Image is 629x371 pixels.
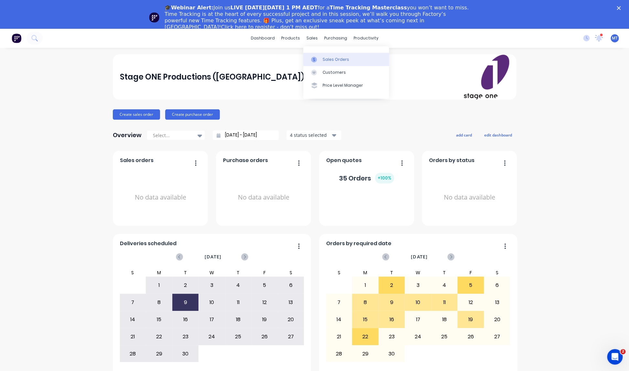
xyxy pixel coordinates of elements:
[146,329,172,345] div: 22
[484,277,510,293] div: 6
[405,329,431,345] div: 24
[120,71,333,83] div: Stage ONE Productions ([GEOGRAPHIC_DATA]) Pty Ltd
[146,346,172,362] div: 29
[172,269,199,277] div: T
[120,167,201,228] div: No data available
[221,24,319,30] a: Click here to register - don’t miss out!
[199,311,225,328] div: 17
[12,33,21,43] img: Factory
[225,329,251,345] div: 25
[113,109,160,120] button: Create sales order
[375,173,394,183] div: + 100 %
[248,33,278,43] a: dashboard
[225,269,251,277] div: T
[326,157,362,164] span: Open quotes
[326,294,352,311] div: 7
[146,277,172,293] div: 1
[303,79,389,92] a: Price Level Manager
[286,130,341,140] button: 4 status selected
[278,294,304,311] div: 13
[330,5,407,11] b: Time Tracking Masterclass
[432,311,457,328] div: 18
[120,329,146,345] div: 21
[484,329,510,345] div: 27
[146,294,172,311] div: 8
[146,269,172,277] div: M
[199,329,225,345] div: 24
[352,346,378,362] div: 29
[251,329,277,345] div: 26
[165,5,470,30] div: Join us for a you won’t want to miss. Time Tracking is at the heart of every successful project a...
[405,277,431,293] div: 3
[452,131,476,139] button: add card
[607,349,623,365] iframe: Intercom live chat
[429,157,474,164] span: Orders by status
[303,33,321,43] div: sales
[484,311,510,328] div: 20
[326,240,391,247] span: Orders by required date
[352,294,378,311] div: 8
[165,109,220,120] button: Create purchase order
[323,83,363,89] div: Price Level Manager
[290,132,331,138] div: 4 status selected
[251,269,278,277] div: F
[120,240,176,247] span: Deliveries scheduled
[323,70,346,75] div: Customers
[458,294,484,311] div: 12
[113,129,142,142] div: Overview
[323,57,349,62] div: Sales Orders
[429,167,510,228] div: No data available
[432,329,457,345] div: 25
[225,311,251,328] div: 18
[303,66,389,79] a: Customers
[278,269,304,277] div: S
[379,277,405,293] div: 2
[405,311,431,328] div: 17
[173,311,198,328] div: 16
[120,269,146,277] div: S
[352,311,378,328] div: 15
[146,311,172,328] div: 15
[149,12,159,23] img: Profile image for Team
[464,55,509,99] img: Stage ONE Productions (VIC) Pty Ltd
[278,33,303,43] div: products
[458,329,484,345] div: 26
[303,53,389,66] a: Sales Orders
[251,294,277,311] div: 12
[251,311,277,328] div: 19
[120,157,154,164] span: Sales orders
[278,277,304,293] div: 6
[120,294,146,311] div: 7
[405,294,431,311] div: 10
[458,311,484,328] div: 19
[612,35,618,41] span: MT
[378,269,405,277] div: T
[199,277,225,293] div: 3
[173,346,198,362] div: 30
[431,269,458,277] div: T
[205,253,221,260] span: [DATE]
[223,157,268,164] span: Purchase orders
[379,311,405,328] div: 16
[326,329,352,345] div: 21
[198,269,225,277] div: W
[326,269,352,277] div: S
[225,277,251,293] div: 4
[251,277,277,293] div: 5
[326,346,352,362] div: 28
[225,294,251,311] div: 11
[411,253,428,260] span: [DATE]
[165,5,213,11] b: 🎓Webinar Alert:
[620,349,625,354] span: 2
[352,269,378,277] div: M
[230,5,318,11] b: LIVE [DATE][DATE] 1 PM AEDT
[432,294,457,311] div: 11
[278,311,304,328] div: 20
[458,277,484,293] div: 5
[432,277,457,293] div: 4
[339,173,394,183] div: 35 Orders
[405,269,431,277] div: W
[199,294,225,311] div: 10
[120,311,146,328] div: 14
[379,346,405,362] div: 30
